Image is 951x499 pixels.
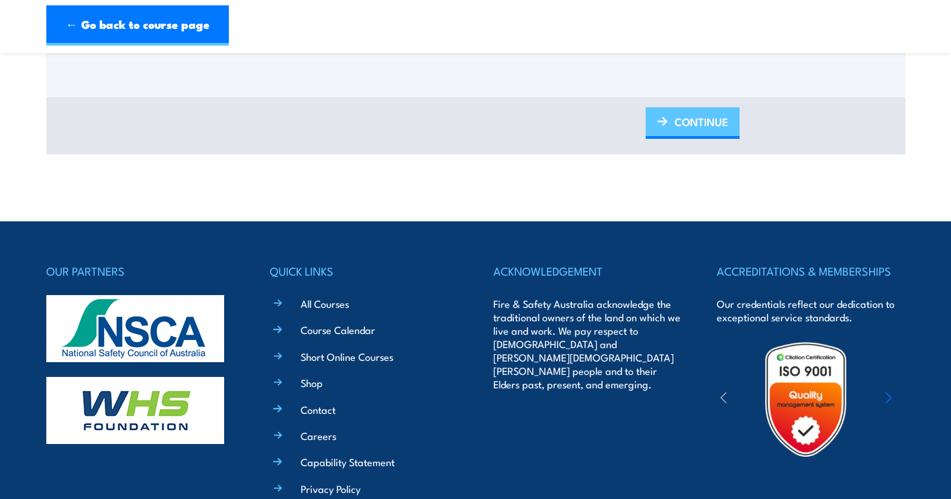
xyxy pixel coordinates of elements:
a: ← Go back to course page [46,5,229,46]
a: Contact [301,402,336,417]
a: Course Calendar [301,323,375,337]
a: Careers [301,429,336,443]
h4: ACKNOWLEDGEMENT [493,262,681,280]
a: All Courses [301,296,349,311]
a: Short Online Courses [301,349,393,364]
h4: ACCREDITATIONS & MEMBERSHIPS [717,262,905,280]
p: Fire & Safety Australia acknowledge the traditional owners of the land on which we live and work.... [493,297,681,391]
span: CONTINUE [674,104,728,140]
a: Shop [301,376,323,390]
a: Capability Statement [301,455,395,469]
a: CONTINUE [646,107,740,139]
img: Untitled design (19) [747,341,864,458]
p: Our credentials reflect our dedication to exceptional service standards. [717,297,905,324]
a: Privacy Policy [301,482,360,496]
img: nsca-logo-footer [46,295,224,362]
img: whs-logo-footer [46,377,224,444]
h4: OUR PARTNERS [46,262,234,280]
h4: QUICK LINKS [270,262,458,280]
